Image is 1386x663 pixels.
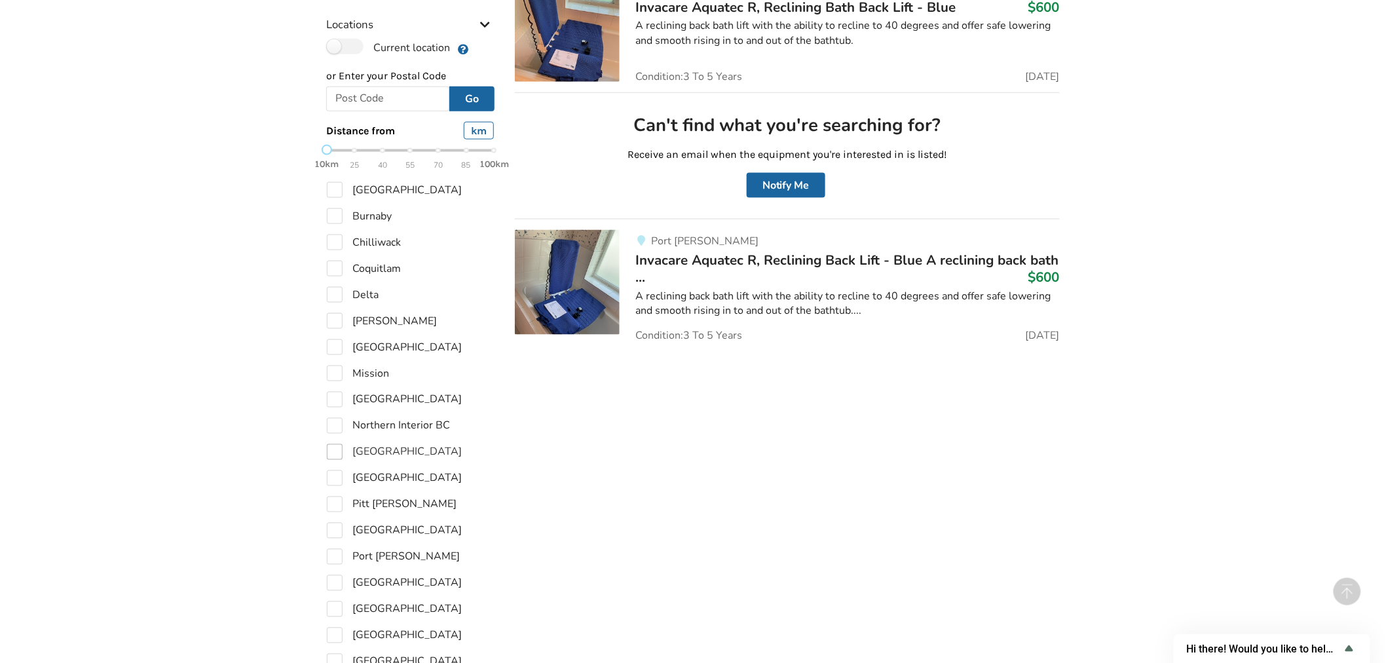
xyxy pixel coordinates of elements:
[747,173,825,198] button: Notify Me
[327,261,402,276] label: Coquitlam
[1028,269,1060,286] h3: $600
[1026,330,1060,341] span: [DATE]
[635,330,742,341] span: Condition: 3 To 5 Years
[327,628,462,643] label: [GEOGRAPHIC_DATA]
[479,159,509,170] strong: 100km
[327,208,392,224] label: Burnaby
[327,497,457,512] label: Pitt [PERSON_NAME]
[327,575,462,591] label: [GEOGRAPHIC_DATA]
[1026,71,1060,82] span: [DATE]
[525,147,1049,162] p: Receive an email when the equipment you're interested in is listed!
[434,158,443,173] span: 70
[635,71,742,82] span: Condition: 3 To 5 Years
[327,124,396,137] span: Distance from
[327,366,390,381] label: Mission
[635,289,1059,319] div: A reclining back bath lift with the ability to recline to 40 degrees and offer safe lowering and ...
[327,418,451,434] label: Northern Interior BC
[327,601,462,617] label: [GEOGRAPHIC_DATA]
[327,549,460,565] label: Port [PERSON_NAME]
[350,158,359,173] span: 25
[449,86,495,111] button: Go
[651,234,759,248] span: Port [PERSON_NAME]
[327,313,438,329] label: [PERSON_NAME]
[515,219,1059,341] a: bathroom safety-invacare aquatec r, reclining back lift - blue a reclining back bath lift with th...
[327,523,462,539] label: [GEOGRAPHIC_DATA]
[327,392,462,407] label: [GEOGRAPHIC_DATA]
[464,122,494,140] div: km
[326,86,450,111] input: Post Code
[405,158,415,173] span: 55
[327,39,451,56] label: Current location
[327,182,462,198] label: [GEOGRAPHIC_DATA]
[462,158,471,173] span: 85
[635,251,1058,286] span: Invacare Aquatec R, Reclining Back Lift - Blue A reclining back bath ...
[327,444,462,460] label: [GEOGRAPHIC_DATA]
[1187,641,1357,656] button: Show survey - Hi there! Would you like to help us improve AssistList?
[327,69,495,84] p: or Enter your Postal Code
[314,159,339,170] strong: 10km
[1187,643,1341,655] span: Hi there! Would you like to help us improve AssistList?
[515,230,620,335] img: bathroom safety-invacare aquatec r, reclining back lift - blue a reclining back bath lift with th...
[327,235,402,250] label: Chilliwack
[525,114,1049,137] h2: Can't find what you're searching for?
[378,158,387,173] span: 40
[327,287,379,303] label: Delta
[327,470,462,486] label: [GEOGRAPHIC_DATA]
[635,18,1059,48] div: A reclining back bath lift with the ability to recline to 40 degrees and offer safe lowering and ...
[327,339,462,355] label: [GEOGRAPHIC_DATA]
